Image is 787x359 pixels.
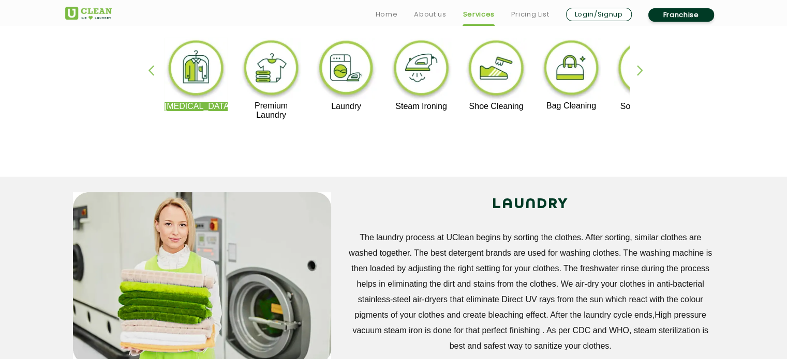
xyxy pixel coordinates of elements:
img: shoe_cleaning_11zon.webp [465,38,528,102]
img: UClean Laundry and Dry Cleaning [65,7,112,20]
a: Services [463,8,494,21]
p: [MEDICAL_DATA] [165,102,228,111]
p: The laundry process at UClean begins by sorting the clothes. After sorting, similar clothes are w... [347,230,715,354]
img: dry_cleaning_11zon.webp [165,38,228,102]
a: Home [376,8,398,21]
a: Login/Signup [566,8,632,21]
a: About us [414,8,446,21]
a: Pricing List [511,8,550,21]
p: Shoe Cleaning [465,102,528,111]
h2: LAUNDRY [347,192,715,217]
p: Sofa Cleaning [614,102,678,111]
img: steam_ironing_11zon.webp [390,38,453,102]
img: laundry_cleaning_11zon.webp [315,38,378,102]
p: Premium Laundry [240,101,303,120]
p: Steam Ironing [390,102,453,111]
img: bag_cleaning_11zon.webp [540,38,603,101]
a: Franchise [648,8,714,22]
img: premium_laundry_cleaning_11zon.webp [240,38,303,101]
p: Bag Cleaning [540,101,603,111]
img: sofa_cleaning_11zon.webp [614,38,678,102]
p: Laundry [315,102,378,111]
